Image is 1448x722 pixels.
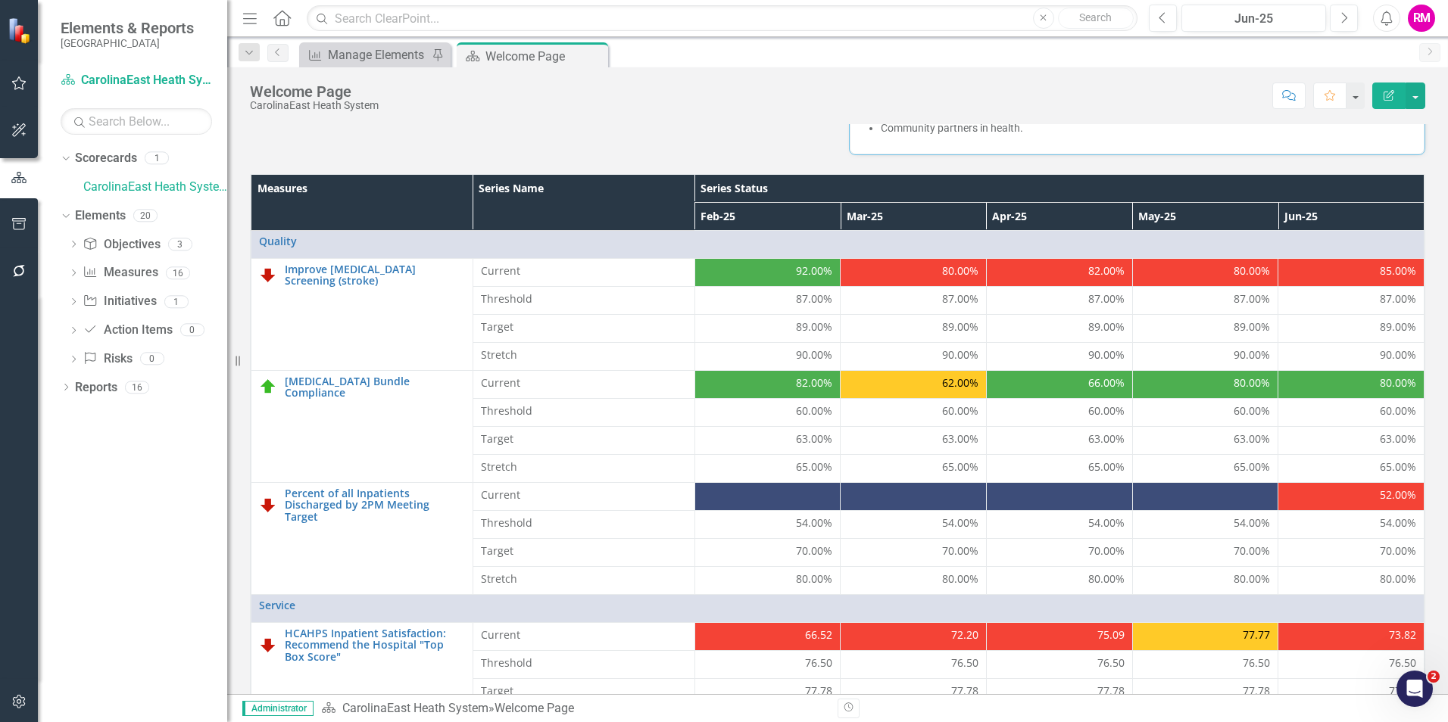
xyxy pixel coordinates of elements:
[1278,370,1425,398] td: Double-Click to Edit
[1278,342,1425,370] td: Double-Click to Edit
[75,379,117,397] a: Reports
[1278,538,1425,566] td: Double-Click to Edit
[1278,398,1425,426] td: Double-Click to Edit
[15,413,270,429] p: Getting Around
[1380,403,1416,419] span: 60.00%
[805,627,832,643] span: 66.52
[473,258,694,286] td: Double-Click to Edit
[986,678,1132,706] td: Double-Click to Edit
[166,266,190,279] div: 16
[83,264,158,282] a: Measures
[83,350,132,368] a: Risks
[796,375,832,391] span: 82.00%
[473,482,694,510] td: Double-Click to Edit
[251,370,473,482] td: Double-Click to Edit Right Click for Context Menu
[1278,510,1425,538] td: Double-Click to Edit
[1132,538,1278,566] td: Double-Click to Edit
[942,431,978,447] span: 63.00%
[694,426,841,454] td: Double-Click to Edit
[1234,459,1270,475] span: 65.00%
[473,426,694,454] td: Double-Click to Edit
[285,375,465,399] a: [MEDICAL_DATA] Bundle Compliance
[1132,454,1278,482] td: Double-Click to Edit
[61,72,212,89] a: CarolinaEast Heath System
[694,482,841,510] td: Double-Click to Edit
[1234,515,1270,531] span: 54.00%
[10,38,293,67] div: Search for helpSearch for help
[1097,683,1125,699] span: 77.78
[986,482,1132,510] td: Double-Click to Edit
[1380,543,1416,559] span: 70.00%
[796,263,832,279] span: 92.00%
[259,378,277,396] img: On Track
[1132,650,1278,678] td: Double-Click to Edit
[796,515,832,531] span: 54.00%
[485,47,604,66] div: Welcome Page
[796,291,832,307] span: 87.00%
[88,510,140,521] span: Messages
[942,515,978,531] span: 54.00%
[1380,375,1416,391] span: 80.00%
[942,291,978,307] span: 87.00%
[1234,571,1270,587] span: 80.00%
[259,599,1416,611] a: Service
[796,403,832,419] span: 60.00%
[1088,571,1125,587] span: 80.00%
[473,566,694,594] td: Double-Click to Edit
[986,426,1132,454] td: Double-Click to Edit
[307,5,1137,32] input: Search ClearPoint...
[796,347,832,363] span: 90.00%
[1132,678,1278,706] td: Double-Click to Edit
[321,700,826,717] div: »
[841,286,987,314] td: Double-Click to Edit
[694,286,841,314] td: Double-Click to Edit
[951,655,978,671] span: 76.50
[473,538,694,566] td: Double-Click to Edit
[1088,375,1125,391] span: 66.00%
[61,19,194,37] span: Elements & Reports
[133,209,158,222] div: 20
[1278,454,1425,482] td: Double-Click to Edit
[1278,678,1425,706] td: Double-Click to Edit
[1278,650,1425,678] td: Double-Click to Edit
[125,381,149,394] div: 16
[1278,482,1425,510] td: Double-Click to Edit
[1380,319,1416,335] span: 89.00%
[15,89,288,107] h2: 17 collections
[986,510,1132,538] td: Double-Click to Edit
[1132,398,1278,426] td: Double-Click to Edit
[285,263,465,287] a: Improve [MEDICAL_DATA] Screening (stroke)
[986,538,1132,566] td: Double-Click to Edit
[841,566,987,594] td: Double-Click to Edit
[180,324,204,337] div: 0
[15,338,270,370] p: Attend live or watch recorded trainings in [GEOGRAPHIC_DATA]
[1380,263,1416,279] span: 85.00%
[1088,403,1125,419] span: 60.00%
[942,403,978,419] span: 60.00%
[986,398,1132,426] td: Double-Click to Edit
[1234,403,1270,419] span: 60.00%
[285,627,465,662] a: HCAHPS Inpatient Satisfaction: Recommend the Hospital "Top Box Score"
[15,432,270,464] p: Efficiently navigate ClearPoint to make your updates
[986,342,1132,370] td: Double-Click to Edit
[1380,515,1416,531] span: 54.00%
[1397,671,1433,707] iframe: Intercom live chat
[1234,291,1270,307] span: 87.00%
[303,45,428,64] a: Manage Elements
[694,510,841,538] td: Double-Click to Edit
[15,132,270,148] p: ClearPoint Overview
[1181,5,1326,32] button: Jun-25
[61,108,212,135] input: Search Below...
[1278,286,1425,314] td: Double-Click to Edit
[75,207,126,225] a: Elements
[796,459,832,475] span: 65.00%
[61,37,194,49] small: [GEOGRAPHIC_DATA]
[841,342,987,370] td: Double-Click to Edit
[942,571,978,587] span: 80.00%
[1088,319,1125,335] span: 89.00%
[1389,655,1416,671] span: 76.50
[694,258,841,286] td: Double-Click to Edit
[942,319,978,335] span: 89.00%
[15,151,270,182] p: High level overview, video demo, glossary, and FAQs
[473,678,694,706] td: Double-Click to Edit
